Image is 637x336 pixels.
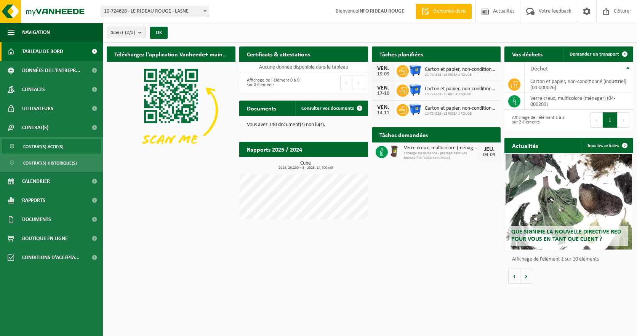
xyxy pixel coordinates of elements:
button: OK [150,27,168,39]
span: Données de l'entrepr... [22,61,80,80]
h2: Tâches planifiées [372,46,431,61]
td: Aucune donnée disponible dans le tableau [239,62,368,72]
span: Contacts [22,80,45,99]
span: Carton et papier, non-conditionné (industriel) [425,86,497,92]
h2: Documents [239,101,284,115]
img: WB-0240-HPE-BN-01 [388,145,401,158]
count: (2/2) [125,30,135,35]
td: carton et papier, non-conditionné (industriel) (04-000026) [525,76,633,93]
span: Carton et papier, non-conditionné (industriel) [425,67,497,73]
div: JEU. [482,146,497,152]
div: VEN. [376,66,391,72]
span: Verre creux, multicolore (ménager) [404,145,478,151]
a: Demande devis [416,4,472,19]
h2: Téléchargez l'application Vanheede+ maintenant! [107,46,235,61]
span: Echange sur demande - passage dans une tournée fixe (traitement inclus) [404,151,478,160]
button: Previous [591,112,603,128]
button: Previous [340,75,352,90]
strong: INFO RIDEAU ROUGE [358,8,404,14]
button: 1 [603,112,618,128]
p: Vous avez 140 document(s) non lu(s). [247,122,360,128]
h2: Actualités [504,138,546,153]
a: Consulter vos documents [295,101,367,116]
span: 10-724628 - LE RIDEAU ROUGE [425,92,497,97]
span: Contrat(s) [22,118,48,137]
a: Demander un transport [563,46,632,62]
span: 10-724628 - LE RIDEAU ROUGE [425,112,497,116]
span: Demande devis [431,8,468,15]
img: Download de VHEPlus App [107,62,235,158]
span: Que signifie la nouvelle directive RED pour vous en tant que client ? [511,229,621,242]
img: WB-1100-HPE-BE-01 [409,64,422,77]
span: Boutique en ligne [22,229,68,248]
div: Affichage de l'élément 1 à 2 sur 2 éléments [508,112,565,128]
span: Demander un transport [570,52,619,57]
span: Utilisateurs [22,99,53,118]
img: WB-1100-HPE-BE-01 [409,103,422,116]
div: Affichage de l'élément 0 à 0 sur 0 éléments [243,74,300,91]
div: VEN. [376,85,391,91]
span: Contrat(s) actif(s) [23,139,64,154]
h2: Vos déchets [504,46,550,61]
a: Consulter les rapports [302,157,367,172]
h3: Cube [243,161,368,170]
h2: Certificats & attestations [239,46,318,61]
span: Consulter vos documents [301,106,354,111]
span: Rapports [22,191,45,210]
div: 17-10 [376,91,391,96]
span: Documents [22,210,51,229]
span: Contrat(s) historique(s) [23,156,77,170]
div: 19-09 [376,72,391,77]
span: Conditions d'accepta... [22,248,80,267]
div: VEN. [376,104,391,110]
a: Contrat(s) actif(s) [2,139,101,154]
span: Tableau de bord [22,42,63,61]
h2: Rapports 2025 / 2024 [239,142,310,157]
button: Next [352,75,364,90]
span: Site(s) [111,27,135,38]
span: Déchet [530,66,548,72]
button: Next [618,112,629,128]
h2: Tâches demandées [372,127,435,142]
span: 10-724628 - LE RIDEAU ROUGE [425,73,497,77]
img: WB-1100-HPE-BE-01 [409,83,422,96]
p: Affichage de l'élément 1 sur 10 éléments [512,257,629,262]
span: Navigation [22,23,50,42]
span: 10-724628 - LE RIDEAU ROUGE - LASNE [101,6,209,17]
a: Contrat(s) historique(s) [2,155,101,170]
a: Que signifie la nouvelle directive RED pour vous en tant que client ? [506,154,632,250]
a: Tous les articles [581,138,632,153]
button: Site(s)(2/2) [107,27,146,38]
span: Carton et papier, non-conditionné (industriel) [425,106,497,112]
span: 2024: 26,200 m3 - 2025: 14,700 m3 [243,166,368,170]
button: Vorige [508,269,520,284]
span: Calendrier [22,172,50,191]
div: 14-11 [376,110,391,116]
td: verre creux, multicolore (ménager) (04-000209) [525,93,633,110]
button: Volgende [520,269,532,284]
div: 04-09 [482,152,497,158]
